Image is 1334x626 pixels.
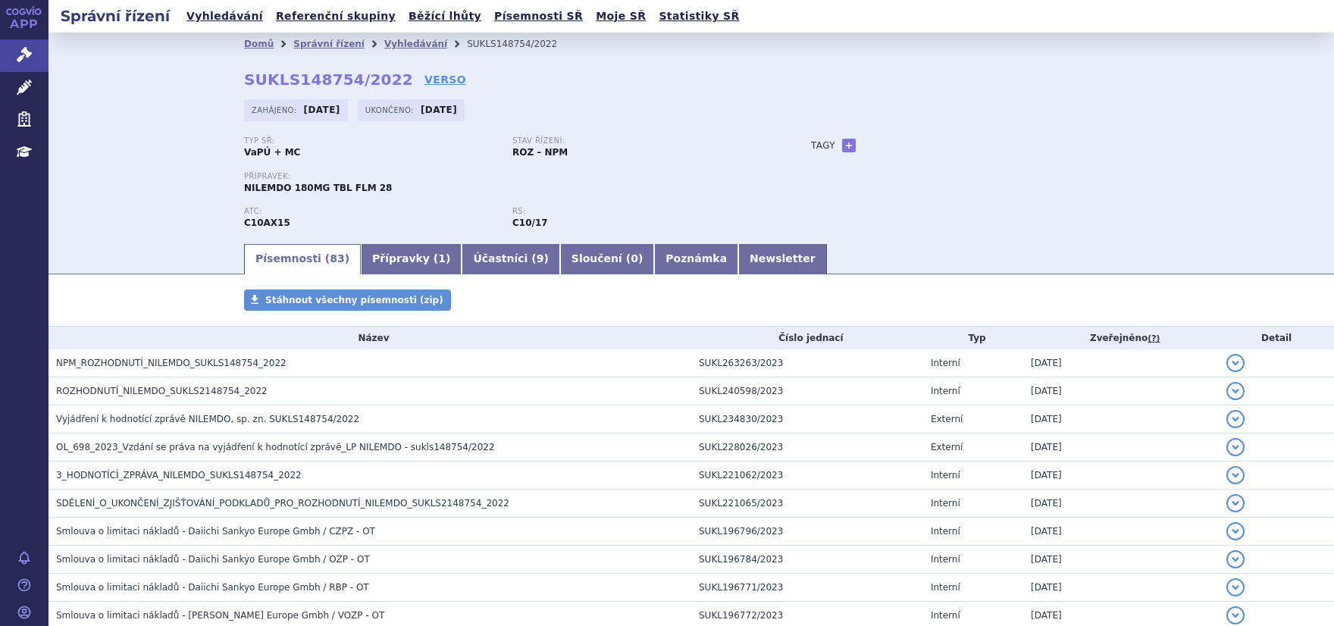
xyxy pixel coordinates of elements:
th: Název [49,327,691,349]
a: Písemnosti (83) [244,244,361,274]
span: Externí [931,414,963,424]
a: Domů [244,39,274,49]
span: Ukončeno: [365,104,417,116]
th: Typ [923,327,1023,349]
a: Newsletter [738,244,827,274]
a: Vyhledávání [384,39,447,49]
a: Stáhnout všechny písemnosti (zip) [244,290,451,311]
span: Interní [931,386,960,396]
span: SDĚLENÍ_O_UKONČENÍ_ZJIŠŤOVÁNÍ_PODKLADŮ_PRO_ROZHODNUTÍ_NILEMDO_SUKLS2148754_2022 [56,498,509,509]
span: NILEMDO 180MG TBL FLM 28 [244,183,392,193]
a: Správní řízení [293,39,365,49]
strong: SUKLS148754/2022 [244,70,413,89]
td: SUKL228026/2023 [691,434,923,462]
span: 9 [537,252,544,264]
span: OL_698_2023_Vzdání se práva na vyjádření k hodnotící zprávě_LP NILEMDO - sukls148754/2022 [56,442,495,452]
button: detail [1226,578,1245,596]
td: SUKL196771/2023 [691,574,923,602]
td: SUKL196796/2023 [691,518,923,546]
span: Smlouva o limitaci nákladů - Daiichi Sankyo Europe Gmbh / CZPZ - OT [56,526,375,537]
span: 1 [438,252,446,264]
span: Externí [931,442,963,452]
button: detail [1226,410,1245,428]
p: Stav řízení: [512,136,766,146]
td: SUKL240598/2023 [691,377,923,405]
p: RS: [512,207,766,216]
strong: VaPÚ + MC [244,147,300,158]
span: Smlouva o limitaci nákladů - Daiichi Sankyo Europe Gmbh / RBP - OT [56,582,369,593]
a: Písemnosti SŘ [490,6,587,27]
td: [DATE] [1023,434,1219,462]
a: Běžící lhůty [404,6,486,27]
span: Smlouva o limitaci nákladů - Daiichi Sankyo Europe Gmbh / OZP - OT [56,554,370,565]
span: 3_HODNOTÍCÍ_ZPRÁVA_NILEMDO_SUKLS148754_2022 [56,470,302,480]
span: Zahájeno: [252,104,299,116]
span: NPM_ROZHODNUTÍ_NILEMDO_SUKLS148754_2022 [56,358,287,368]
button: detail [1226,382,1245,400]
a: + [842,139,856,152]
span: ROZHODNUTÍ_NILEMDO_SUKLS2148754_2022 [56,386,268,396]
strong: kyselina bempedoová [512,218,548,228]
strong: ROZ – NPM [512,147,568,158]
td: [DATE] [1023,405,1219,434]
h3: Tagy [811,136,835,155]
a: Referenční skupiny [271,6,400,27]
th: Detail [1219,327,1334,349]
strong: [DATE] [421,105,457,115]
span: Interní [931,470,960,480]
p: Přípravek: [244,172,781,181]
th: Číslo jednací [691,327,923,349]
h2: Správní řízení [49,5,182,27]
button: detail [1226,522,1245,540]
td: SUKL196784/2023 [691,546,923,574]
td: SUKL221065/2023 [691,490,923,518]
td: [DATE] [1023,462,1219,490]
a: Statistiky SŘ [654,6,744,27]
span: Interní [931,498,960,509]
td: [DATE] [1023,574,1219,602]
span: Vyjádření k hodnotící zprávě NILEMDO, sp. zn. SUKLS148754/2022 [56,414,359,424]
a: Poznámka [654,244,738,274]
button: detail [1226,494,1245,512]
a: Moje SŘ [591,6,650,27]
span: Interní [931,554,960,565]
button: detail [1226,466,1245,484]
a: Účastníci (9) [462,244,559,274]
td: [DATE] [1023,546,1219,574]
td: [DATE] [1023,349,1219,377]
a: Vyhledávání [182,6,268,27]
a: Sloučení (0) [560,244,654,274]
span: Interní [931,582,960,593]
span: Smlouva o limitaci nákladů - Daiichi Sankyo Europe Gmbh / VOZP - OT [56,610,384,621]
strong: [DATE] [304,105,340,115]
td: SUKL263263/2023 [691,349,923,377]
li: SUKLS148754/2022 [467,33,577,55]
td: [DATE] [1023,377,1219,405]
button: detail [1226,606,1245,624]
span: 83 [330,252,344,264]
span: Interní [931,358,960,368]
p: ATC: [244,207,497,216]
span: Interní [931,610,960,621]
td: SUKL221062/2023 [691,462,923,490]
a: VERSO [424,72,466,87]
span: 0 [631,252,638,264]
td: [DATE] [1023,518,1219,546]
button: detail [1226,354,1245,372]
button: detail [1226,438,1245,456]
a: Přípravky (1) [361,244,462,274]
span: Interní [931,526,960,537]
td: SUKL234830/2023 [691,405,923,434]
strong: KYSELINA BEMPEDOOVÁ [244,218,290,228]
abbr: (?) [1148,333,1160,344]
span: Stáhnout všechny písemnosti (zip) [265,295,443,305]
th: Zveřejněno [1023,327,1219,349]
p: Typ SŘ: [244,136,497,146]
td: [DATE] [1023,490,1219,518]
button: detail [1226,550,1245,568]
